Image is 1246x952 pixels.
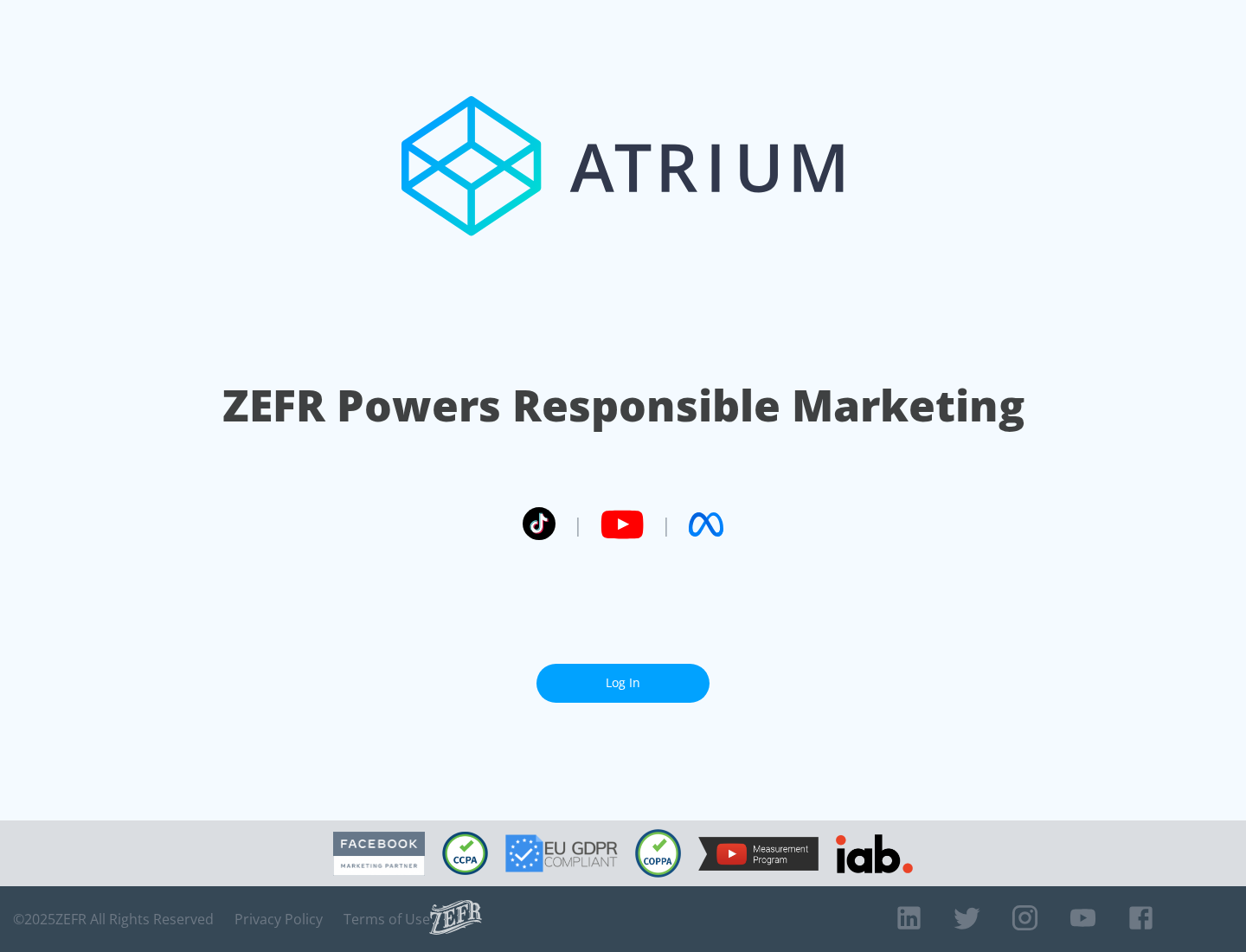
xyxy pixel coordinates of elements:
span: | [661,511,671,537]
img: COPPA Compliant [635,829,681,878]
span: © 2025 ZEFR All Rights Reserved [13,910,214,928]
a: Log In [536,664,710,703]
h1: ZEFR Powers Responsible Marketing [222,376,1024,435]
a: Privacy Policy [234,910,323,928]
img: YouTube Measurement Program [698,837,819,871]
img: GDPR Compliant [505,834,618,872]
img: IAB [836,834,913,873]
span: | [573,511,583,537]
a: Terms of Use [344,910,430,928]
img: Facebook Marketing Partner [333,832,425,876]
img: CCPA Compliant [442,832,488,875]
